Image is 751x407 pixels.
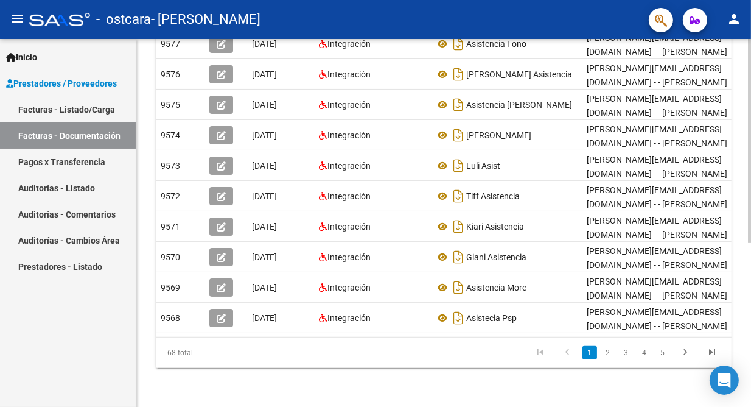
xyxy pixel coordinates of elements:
span: [DATE] [252,100,277,110]
span: Integración [327,161,371,171]
div: Open Intercom Messenger [710,366,739,395]
span: [PERSON_NAME][EMAIL_ADDRESS][DOMAIN_NAME] - - [PERSON_NAME] [587,94,727,118]
span: 9569 [161,283,180,292]
span: Asistencia Fono [466,39,526,49]
i: Descargar documento [450,156,466,175]
span: [PERSON_NAME][EMAIL_ADDRESS][DOMAIN_NAME] - - [PERSON_NAME] [587,185,727,209]
span: 9568 [161,313,180,323]
span: Tiff Asistencia [466,191,520,201]
span: 9572 [161,191,180,201]
span: [PERSON_NAME][EMAIL_ADDRESS][DOMAIN_NAME] - - [PERSON_NAME] [587,63,727,87]
span: [DATE] [252,222,277,232]
span: Integración [327,100,371,110]
li: page 3 [617,342,635,363]
span: Integración [327,39,371,49]
span: 9573 [161,161,180,171]
span: [PERSON_NAME][EMAIL_ADDRESS][DOMAIN_NAME] - - [PERSON_NAME] [587,155,727,179]
a: 2 [601,346,615,359]
a: 4 [637,346,652,359]
span: Inicio [6,51,37,64]
span: Integración [327,252,371,262]
a: 1 [582,346,597,359]
i: Descargar documento [450,126,466,145]
span: 9577 [161,39,180,49]
li: page 1 [581,342,599,363]
a: go to first page [529,346,552,359]
span: - ostcara [96,6,151,33]
span: Integración [327,313,371,323]
span: Giani Asistencia [466,252,526,262]
i: Descargar documento [450,308,466,328]
mat-icon: menu [10,12,24,26]
a: go to last page [700,346,724,359]
span: [DATE] [252,191,277,201]
i: Descargar documento [450,34,466,54]
span: 9570 [161,252,180,262]
i: Descargar documento [450,65,466,84]
span: Asistencia More [466,283,526,292]
li: page 4 [635,342,654,363]
span: 9576 [161,69,180,79]
span: [DATE] [252,313,277,323]
i: Descargar documento [450,217,466,236]
div: 68 total [156,338,269,368]
a: 5 [655,346,670,359]
span: 9575 [161,100,180,110]
span: [DATE] [252,130,277,140]
span: [DATE] [252,69,277,79]
span: Integración [327,283,371,292]
li: page 2 [599,342,617,363]
span: - [PERSON_NAME] [151,6,260,33]
span: [PERSON_NAME][EMAIL_ADDRESS][DOMAIN_NAME] - - [PERSON_NAME] [587,277,727,300]
i: Descargar documento [450,247,466,267]
span: 9574 [161,130,180,140]
span: [DATE] [252,39,277,49]
span: Prestadores / Proveedores [6,77,117,90]
i: Descargar documento [450,95,466,115]
mat-icon: person [727,12,741,26]
span: Integración [327,222,371,232]
span: Luli Asist [466,161,500,171]
li: page 5 [654,342,672,363]
span: [PERSON_NAME][EMAIL_ADDRESS][DOMAIN_NAME] - - [PERSON_NAME] [587,246,727,270]
span: Kiari Asistencia [466,222,524,232]
span: [DATE] [252,283,277,292]
a: go to next page [674,346,697,359]
span: [PERSON_NAME] [466,130,531,140]
span: Integración [327,191,371,201]
span: [DATE] [252,161,277,171]
a: 3 [619,346,634,359]
span: Asistecia Psp [466,313,517,323]
span: 9571 [161,222,180,232]
i: Descargar documento [450,186,466,206]
span: [PERSON_NAME][EMAIL_ADDRESS][DOMAIN_NAME] - - [PERSON_NAME] [587,307,727,331]
span: [PERSON_NAME][EMAIL_ADDRESS][DOMAIN_NAME] - - [PERSON_NAME] [587,124,727,148]
span: [PERSON_NAME][EMAIL_ADDRESS][DOMAIN_NAME] - - [PERSON_NAME] [587,216,727,239]
span: Asistencia [PERSON_NAME] [466,100,572,110]
span: Integración [327,69,371,79]
span: Integración [327,130,371,140]
i: Descargar documento [450,278,466,297]
span: [PERSON_NAME] Asistencia [466,69,572,79]
a: go to previous page [556,346,579,359]
span: [DATE] [252,252,277,262]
